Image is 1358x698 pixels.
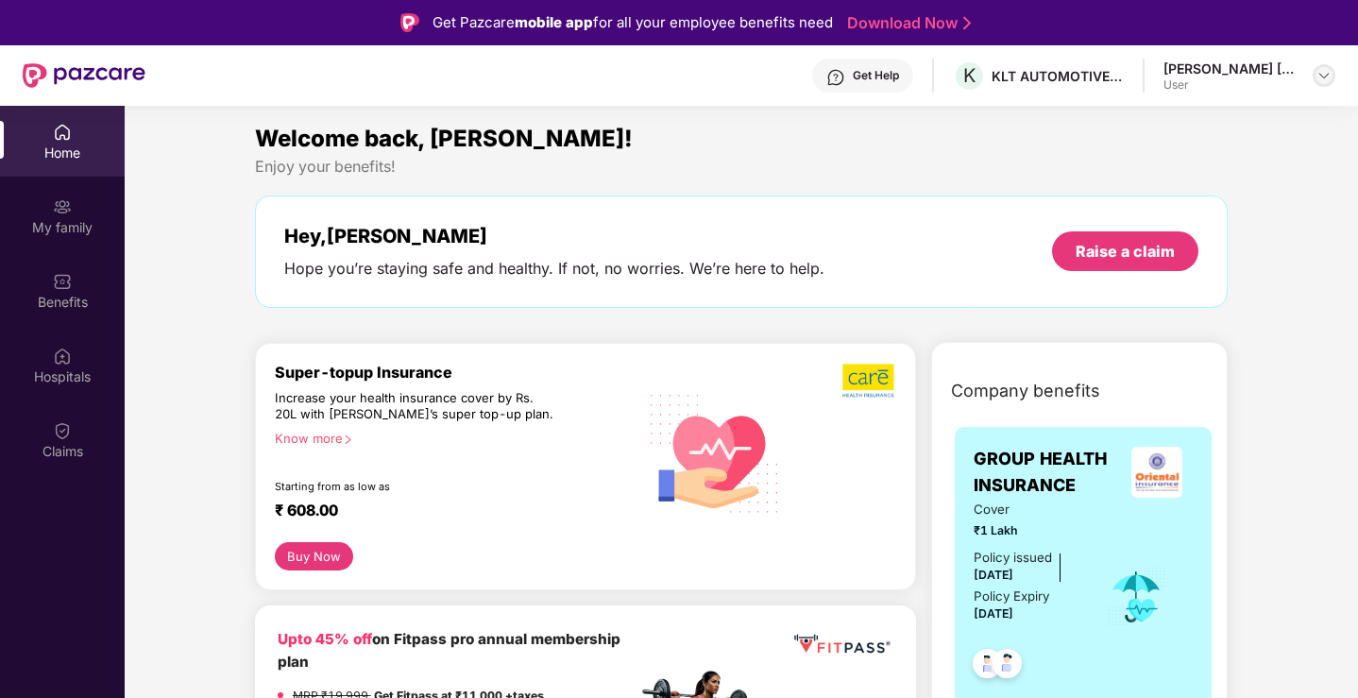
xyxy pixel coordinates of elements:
[974,500,1080,519] span: Cover
[275,542,353,570] button: Buy Now
[1163,60,1296,77] div: [PERSON_NAME] [PERSON_NAME]
[275,480,557,493] div: Starting from as low as
[847,13,965,33] a: Download Now
[826,68,845,87] img: svg+xml;base64,PHN2ZyBpZD0iSGVscC0zMngzMiIgeG1sbnM9Imh0dHA6Ly93d3cudzMub3JnLzIwMDAvc3ZnIiB3aWR0aD...
[278,630,620,671] b: on Fitpass pro annual membership plan
[974,606,1013,621] span: [DATE]
[343,434,353,445] span: right
[1163,77,1296,93] div: User
[974,548,1052,568] div: Policy issued
[974,521,1080,539] span: ₹1 Lakh
[275,390,556,423] div: Increase your health insurance cover by Rs. 20L with [PERSON_NAME]’s super top-up plan.
[1076,241,1175,262] div: Raise a claim
[433,11,833,34] div: Get Pazcare for all your employee benefits need
[515,13,593,31] strong: mobile app
[275,501,619,523] div: ₹ 608.00
[963,13,971,33] img: Stroke
[951,378,1100,404] span: Company benefits
[275,363,637,382] div: Super-topup Insurance
[53,123,72,142] img: svg+xml;base64,PHN2ZyBpZD0iSG9tZSIgeG1sbnM9Imh0dHA6Ly93d3cudzMub3JnLzIwMDAvc3ZnIiB3aWR0aD0iMjAiIG...
[1316,68,1332,83] img: svg+xml;base64,PHN2ZyBpZD0iRHJvcGRvd24tMzJ4MzIiIHhtbG5zPSJodHRwOi8vd3d3LnczLm9yZy8yMDAwL3N2ZyIgd2...
[278,630,372,648] b: Upto 45% off
[23,63,145,88] img: New Pazcare Logo
[1106,566,1167,628] img: icon
[1131,447,1182,498] img: insurerLogo
[853,68,899,83] div: Get Help
[400,13,419,32] img: Logo
[842,363,896,399] img: b5dec4f62d2307b9de63beb79f102df3.png
[275,431,626,444] div: Know more
[255,157,1229,177] div: Enjoy your benefits!
[992,67,1124,85] div: KLT AUTOMOTIVE AND TUBULAR PRODUCTS LTD
[53,272,72,291] img: svg+xml;base64,PHN2ZyBpZD0iQmVuZWZpdHMiIHhtbG5zPSJodHRwOi8vd3d3LnczLm9yZy8yMDAwL3N2ZyIgd2lkdGg9Ij...
[284,225,824,247] div: Hey, [PERSON_NAME]
[974,568,1013,582] span: [DATE]
[53,421,72,440] img: svg+xml;base64,PHN2ZyBpZD0iQ2xhaW0iIHhtbG5zPSJodHRwOi8vd3d3LnczLm9yZy8yMDAwL3N2ZyIgd2lkdGg9IjIwIi...
[53,347,72,366] img: svg+xml;base64,PHN2ZyBpZD0iSG9zcGl0YWxzIiB4bWxucz0iaHR0cDovL3d3dy53My5vcmcvMjAwMC9zdmciIHdpZHRoPS...
[963,64,976,87] span: K
[974,587,1049,606] div: Policy Expiry
[974,446,1120,500] span: GROUP HEALTH INSURANCE
[637,373,793,531] img: svg+xml;base64,PHN2ZyB4bWxucz0iaHR0cDovL3d3dy53My5vcmcvMjAwMC9zdmciIHhtbG5zOnhsaW5rPSJodHRwOi8vd3...
[53,197,72,216] img: svg+xml;base64,PHN2ZyB3aWR0aD0iMjAiIGhlaWdodD0iMjAiIHZpZXdCb3g9IjAgMCAyMCAyMCIgZmlsbD0ibm9uZSIgeG...
[984,643,1030,689] img: svg+xml;base64,PHN2ZyB4bWxucz0iaHR0cDovL3d3dy53My5vcmcvMjAwMC9zdmciIHdpZHRoPSI0OC45NDMiIGhlaWdodD...
[790,628,893,660] img: fppp.png
[284,259,824,279] div: Hope you’re staying safe and healthy. If not, no worries. We’re here to help.
[964,643,1010,689] img: svg+xml;base64,PHN2ZyB4bWxucz0iaHR0cDovL3d3dy53My5vcmcvMjAwMC9zdmciIHdpZHRoPSI0OC45NDMiIGhlaWdodD...
[255,125,633,152] span: Welcome back, [PERSON_NAME]!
